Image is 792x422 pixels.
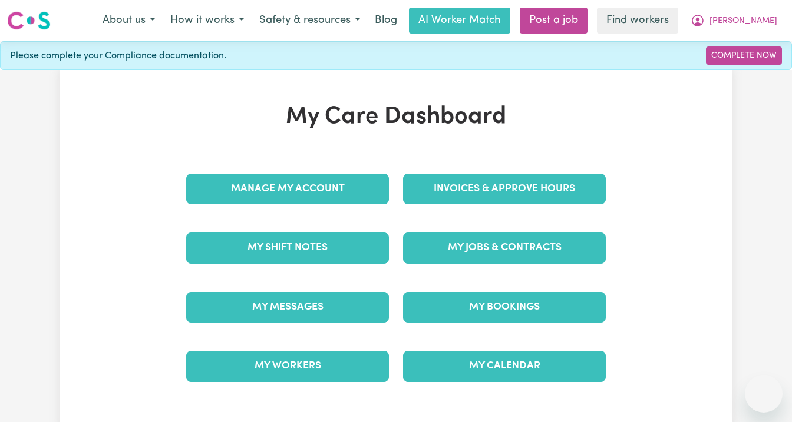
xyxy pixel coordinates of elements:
[10,49,226,63] span: Please complete your Compliance documentation.
[403,351,606,381] a: My Calendar
[597,8,678,34] a: Find workers
[95,8,163,33] button: About us
[179,103,613,131] h1: My Care Dashboard
[403,174,606,204] a: Invoices & Approve Hours
[7,10,51,31] img: Careseekers logo
[163,8,252,33] button: How it works
[409,8,510,34] a: AI Worker Match
[520,8,588,34] a: Post a job
[745,375,783,413] iframe: Button to launch messaging window
[252,8,368,33] button: Safety & resources
[709,15,777,28] span: [PERSON_NAME]
[368,8,404,34] a: Blog
[186,292,389,323] a: My Messages
[186,232,389,263] a: My Shift Notes
[7,7,51,34] a: Careseekers logo
[186,174,389,204] a: Manage My Account
[706,46,782,65] a: Complete Now
[683,8,785,33] button: My Account
[403,292,606,323] a: My Bookings
[186,351,389,381] a: My Workers
[403,232,606,263] a: My Jobs & Contracts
